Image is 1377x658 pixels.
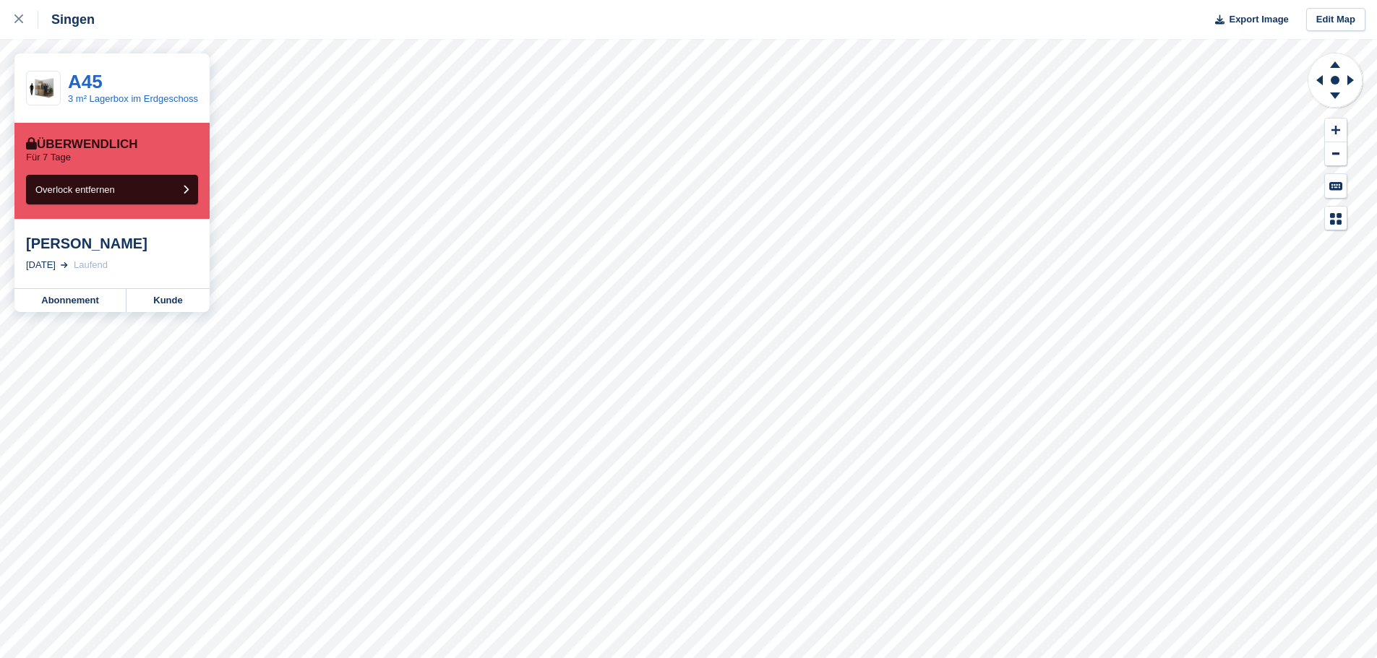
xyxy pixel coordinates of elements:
[1206,8,1289,32] button: Export Image
[1325,142,1347,166] button: Zoom Out
[26,175,198,204] button: Overlock entfernen
[1229,12,1288,27] span: Export Image
[27,76,60,101] img: 3,0%20q-unit.jpg
[26,235,198,252] div: [PERSON_NAME]
[26,258,56,272] div: [DATE]
[38,11,95,28] div: Singen
[74,258,108,272] div: Laufend
[1306,8,1365,32] a: Edit Map
[1325,207,1347,230] button: Map Legend
[1325,118,1347,142] button: Zoom In
[61,262,68,268] img: arrow-right-light-icn-cde0832a797a2874e46488d9cf13f60e5c3a73dbe684e267c42b8395dfbc2abf.svg
[26,137,137,152] div: Überwendlich
[35,184,115,195] span: Overlock entfernen
[14,289,126,312] a: Abonnement
[126,289,210,312] a: Kunde
[1325,174,1347,198] button: Keyboard Shortcuts
[68,93,198,104] a: 3 m² Lagerbox im Erdgeschoss
[26,152,71,163] p: Für 7 Tage
[68,71,103,92] a: A45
